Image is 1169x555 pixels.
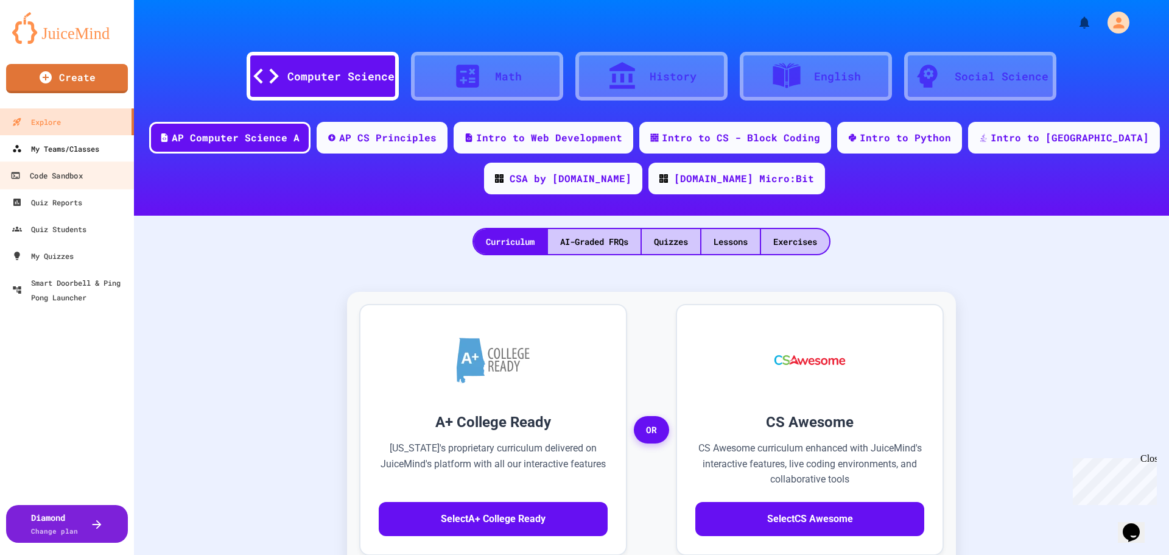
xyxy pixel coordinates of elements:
[495,68,522,85] div: Math
[695,440,924,487] p: CS Awesome curriculum enhanced with JuiceMind's interactive features, live coding environments, a...
[991,130,1149,145] div: Intro to [GEOGRAPHIC_DATA]
[634,416,669,444] span: OR
[650,68,697,85] div: History
[457,338,530,383] img: A+ College Ready
[5,5,84,77] div: Chat with us now!Close
[6,505,128,543] button: DiamondChange plan
[12,249,74,263] div: My Quizzes
[10,168,82,183] div: Code Sandbox
[548,229,641,254] div: AI-Graded FRQs
[955,68,1048,85] div: Social Science
[1095,9,1132,37] div: My Account
[860,130,951,145] div: Intro to Python
[12,195,82,210] div: Quiz Reports
[31,511,78,537] div: Diamond
[495,174,504,183] img: CODE_logo_RGB.png
[701,229,760,254] div: Lessons
[662,130,820,145] div: Intro to CS - Block Coding
[31,526,78,536] span: Change plan
[762,323,858,397] img: CS Awesome
[695,502,924,536] button: SelectCS Awesome
[1118,506,1157,543] iframe: chat widget
[814,68,861,85] div: English
[379,502,608,536] button: SelectA+ College Ready
[474,229,547,254] div: Curriculum
[476,130,622,145] div: Intro to Web Development
[12,275,129,305] div: Smart Doorbell & Ping Pong Launcher
[1055,12,1095,33] div: My Notifications
[761,229,829,254] div: Exercises
[642,229,700,254] div: Quizzes
[674,171,814,186] div: [DOMAIN_NAME] Micro:Bit
[12,222,86,236] div: Quiz Students
[287,68,395,85] div: Computer Science
[12,12,122,44] img: logo-orange.svg
[172,130,300,145] div: AP Computer Science A
[659,174,668,183] img: CODE_logo_RGB.png
[1068,453,1157,505] iframe: chat widget
[6,64,128,93] a: Create
[339,130,437,145] div: AP CS Principles
[12,115,61,129] div: Explore
[510,171,631,186] div: CSA by [DOMAIN_NAME]
[379,411,608,433] h3: A+ College Ready
[12,141,99,156] div: My Teams/Classes
[695,411,924,433] h3: CS Awesome
[379,440,608,487] p: [US_STATE]'s proprietary curriculum delivered on JuiceMind's platform with all our interactive fe...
